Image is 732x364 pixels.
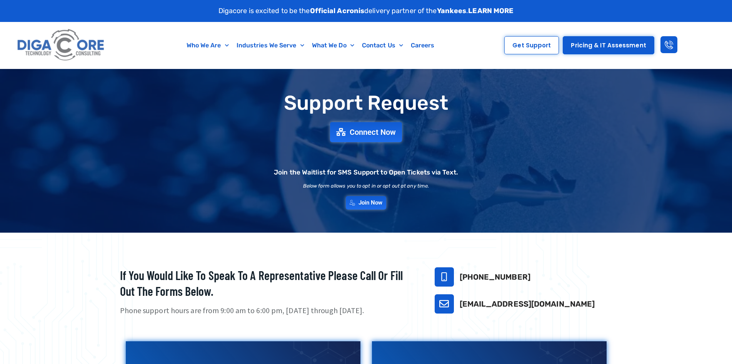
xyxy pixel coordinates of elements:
[504,36,559,54] a: Get Support
[468,7,514,15] a: LEARN MORE
[218,6,514,16] p: Digacore is excited to be the delivery partner of the .
[120,267,415,299] h2: If you would like to speak to a representative please call or fill out the forms below.
[407,37,439,54] a: Careers
[346,196,387,210] a: Join Now
[358,37,407,54] a: Contact Us
[144,37,477,54] nav: Menu
[310,7,365,15] strong: Official Acronis
[512,42,551,48] span: Get Support
[435,267,454,287] a: 732-646-5725
[233,37,308,54] a: Industries We Serve
[15,26,107,65] img: Digacore logo 1
[308,37,358,54] a: What We Do
[183,37,233,54] a: Who We Are
[330,122,402,142] a: Connect Now
[358,200,383,206] span: Join Now
[303,183,429,188] h2: Below form allows you to opt in or opt out at any time.
[460,299,595,309] a: [EMAIL_ADDRESS][DOMAIN_NAME]
[120,305,415,316] p: Phone support hours are from 9:00 am to 6:00 pm, [DATE] through [DATE].
[571,42,646,48] span: Pricing & IT Assessment
[437,7,467,15] strong: Yankees
[563,36,654,54] a: Pricing & IT Assessment
[350,128,396,136] span: Connect Now
[435,294,454,314] a: support@digacore.com
[460,272,530,282] a: [PHONE_NUMBER]
[101,92,632,114] h1: Support Request
[274,169,458,176] h2: Join the Waitlist for SMS Support to Open Tickets via Text.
